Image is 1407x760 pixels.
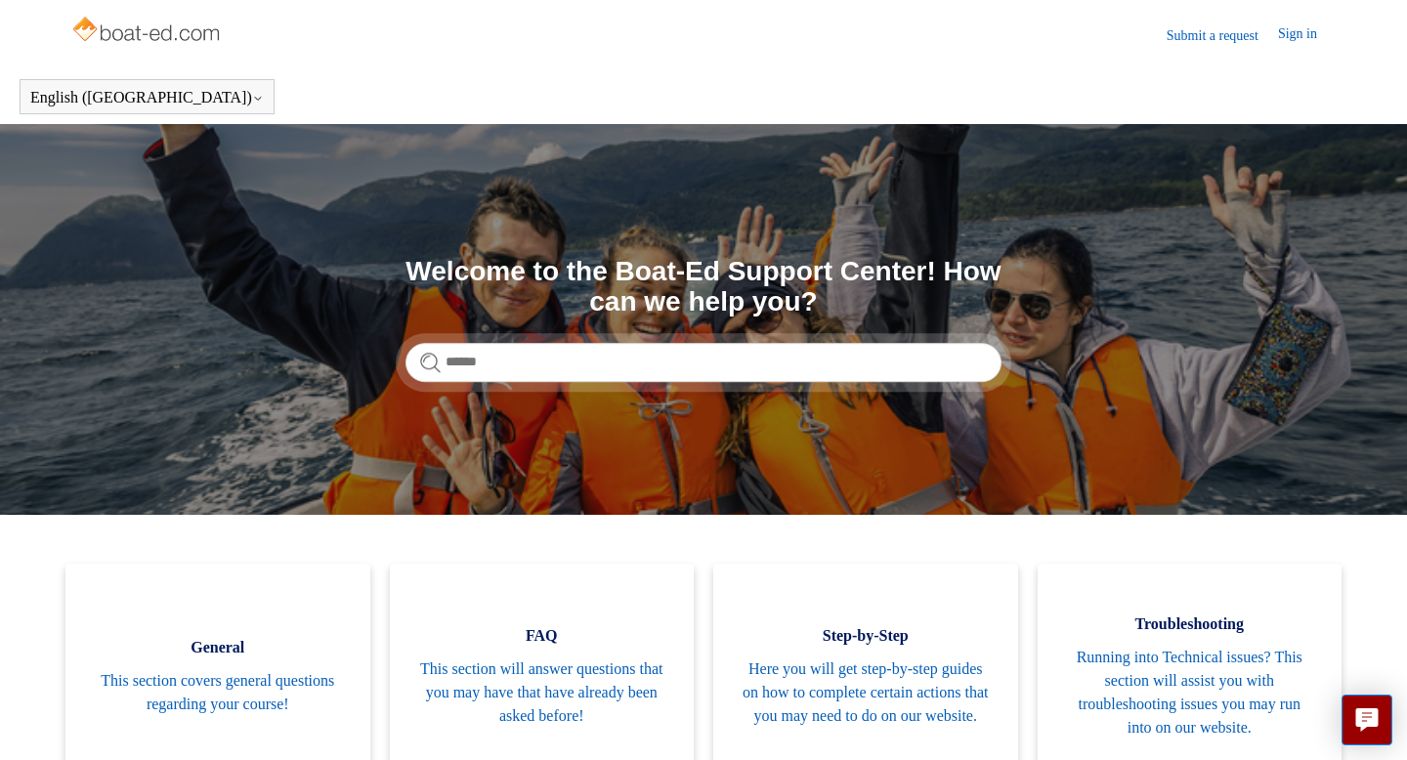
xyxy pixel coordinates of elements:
[95,669,341,716] span: This section covers general questions regarding your course!
[1167,25,1278,46] a: Submit a request
[419,624,665,648] span: FAQ
[1067,646,1313,739] span: Running into Technical issues? This section will assist you with troubleshooting issues you may r...
[743,624,989,648] span: Step-by-Step
[30,89,264,106] button: English ([GEOGRAPHIC_DATA])
[405,343,1002,382] input: Search
[95,636,341,659] span: General
[1342,695,1392,745] button: Live chat
[419,657,665,728] span: This section will answer questions that you may have that have already been asked before!
[70,12,226,51] img: Boat-Ed Help Center home page
[1278,23,1337,47] a: Sign in
[405,257,1002,317] h1: Welcome to the Boat-Ed Support Center! How can we help you?
[743,657,989,728] span: Here you will get step-by-step guides on how to complete certain actions that you may need to do ...
[1067,612,1313,636] span: Troubleshooting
